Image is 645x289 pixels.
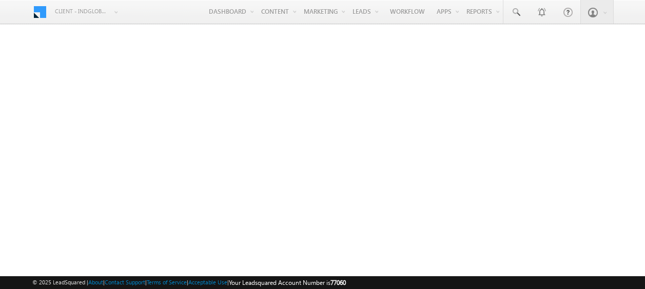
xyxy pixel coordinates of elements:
[229,279,346,286] span: Your Leadsquared Account Number is
[330,279,346,286] span: 77060
[105,279,145,285] a: Contact Support
[55,6,109,16] span: Client - indglobal1 (77060)
[88,279,103,285] a: About
[32,278,346,287] span: © 2025 LeadSquared | | | | |
[147,279,187,285] a: Terms of Service
[188,279,227,285] a: Acceptable Use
